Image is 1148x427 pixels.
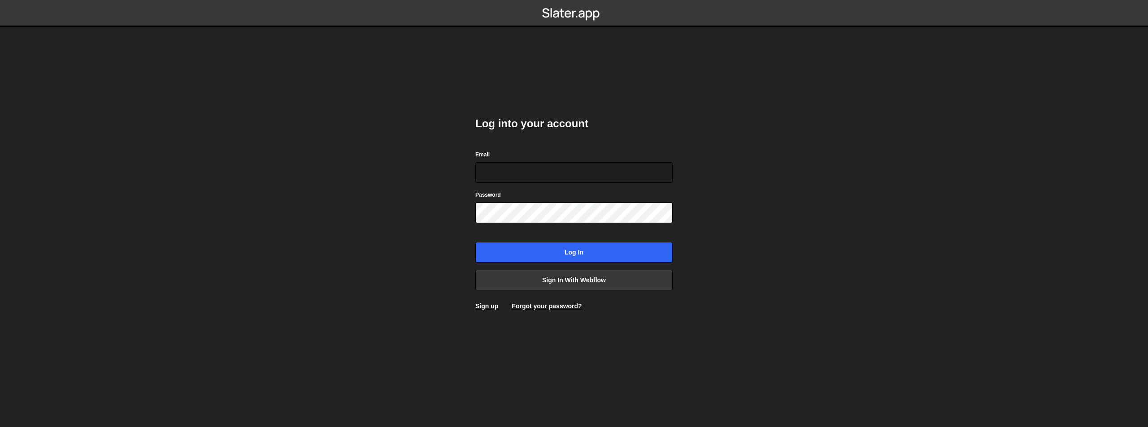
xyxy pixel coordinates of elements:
[475,150,490,159] label: Email
[475,190,501,199] label: Password
[475,270,673,290] a: Sign in with Webflow
[475,302,498,310] a: Sign up
[475,116,673,131] h2: Log into your account
[512,302,582,310] a: Forgot your password?
[475,242,673,263] input: Log in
